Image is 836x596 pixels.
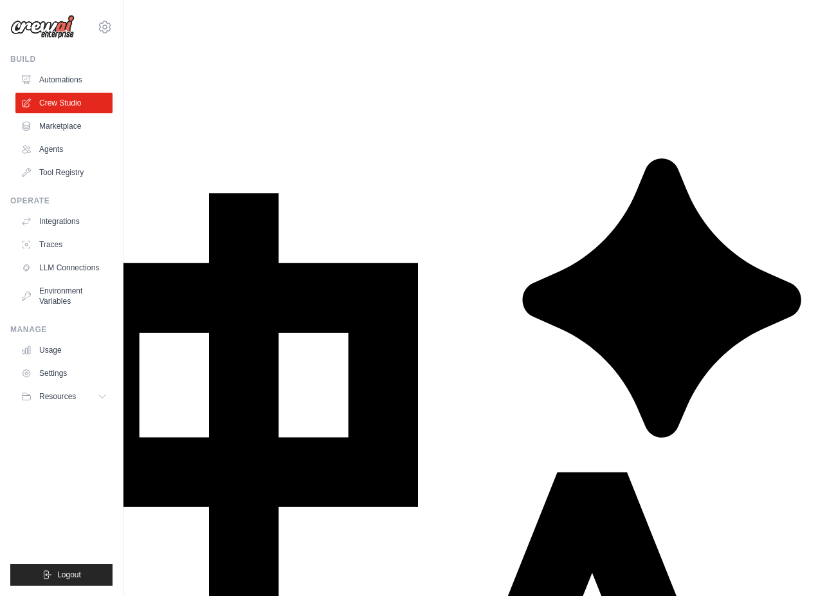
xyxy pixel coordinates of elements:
[15,70,113,90] a: Automations
[15,234,113,255] a: Traces
[10,324,113,335] div: Manage
[15,162,113,183] a: Tool Registry
[10,196,113,206] div: Operate
[15,257,113,278] a: LLM Connections
[10,54,113,64] div: Build
[39,391,76,402] span: Resources
[10,564,113,586] button: Logout
[57,570,81,580] span: Logout
[15,211,113,232] a: Integrations
[15,93,113,113] a: Crew Studio
[15,116,113,136] a: Marketplace
[15,281,113,312] a: Environment Variables
[15,340,113,360] a: Usage
[15,363,113,384] a: Settings
[10,15,75,39] img: Logo
[15,139,113,160] a: Agents
[15,386,113,407] button: Resources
